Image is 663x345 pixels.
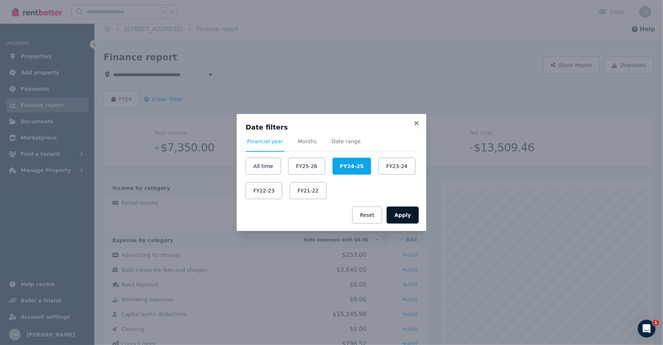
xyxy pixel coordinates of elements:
button: FY24-25 [333,158,371,175]
span: Date range [331,138,361,145]
button: FY21-22 [290,182,326,199]
button: FY25-26 [288,158,325,175]
button: Reset [352,207,382,224]
button: All time [246,158,281,175]
span: Financial year [247,138,283,145]
button: FY23-24 [378,158,415,175]
button: Apply [387,207,419,224]
iframe: Intercom live chat [638,320,656,338]
span: 1 [653,320,659,326]
h3: Date filters [246,123,417,132]
button: FY22-23 [246,182,282,199]
span: Months [298,138,317,145]
nav: Tabs [246,138,417,152]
